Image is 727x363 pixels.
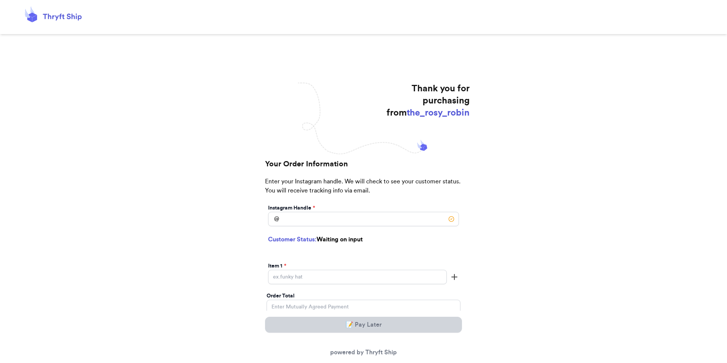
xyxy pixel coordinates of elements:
[317,236,363,243] span: Waiting on input
[265,177,462,203] p: Enter your Instagram handle. We will check to see your customer status. You will receive tracking...
[267,300,460,314] input: Enter Mutually Agreed Payment
[268,204,315,212] label: Instagram Handle
[268,262,286,270] label: Item 1
[265,317,462,333] button: 📝 Pay Later
[267,292,295,300] label: Order Total
[265,159,462,177] h2: Your Order Information
[268,236,317,243] span: Customer Status:
[385,83,470,119] h1: Thank you for purchasing from
[268,270,447,284] input: ex.funky hat
[268,212,279,226] div: @
[407,108,470,117] span: the_rosy_robin
[330,349,397,355] a: powered by Thryft Ship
